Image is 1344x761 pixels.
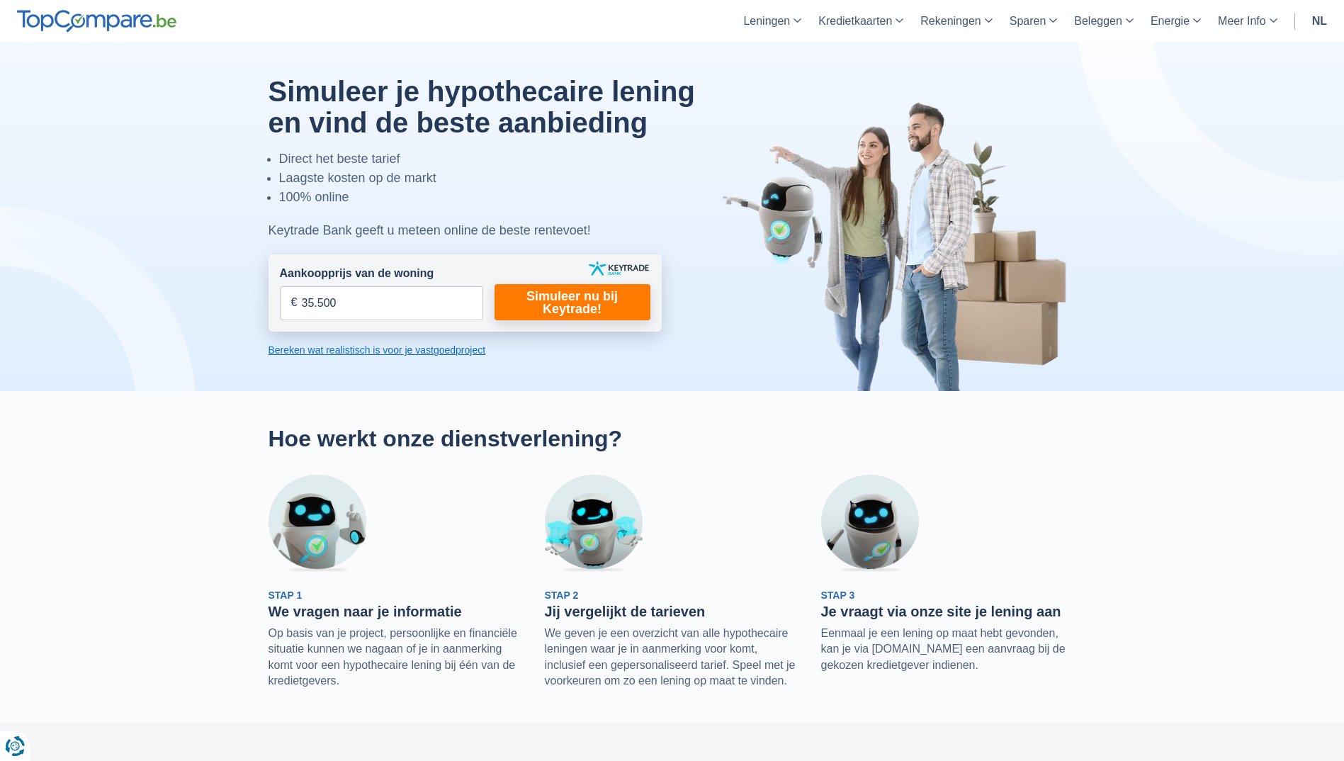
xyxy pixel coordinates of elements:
li: Direct het beste tarief [279,150,731,169]
span: Stap 2 [545,590,579,601]
img: image-hero [722,101,1076,391]
label: Aankoopprijs van de woning [280,266,434,282]
h2: Hoe werkt onze dienstverlening? [269,425,1076,452]
p: Op basis van je project, persoonlijke en financiële situatie kunnen we nagaan of je in aanmerking... [269,626,524,689]
li: Laagste kosten op de markt [279,169,731,188]
span: Stap 3 [821,590,855,601]
img: keytrade [589,261,649,276]
div: Keytrade Bank geeft u meteen online de beste rentevoet! [269,221,731,240]
p: We geven je een overzicht van alle hypothecaire leningen waar je in aanmerking voor komt, inclusi... [545,626,800,689]
a: Bereken wat realistisch is voor je vastgoedproject [269,343,662,357]
li: 100% online [279,188,731,207]
h3: Je vraagt via onze site je lening aan [821,603,1076,620]
h1: Simuleer je hypothecaire lening en vind de beste aanbieding [269,76,731,138]
img: Stap 2 [545,475,643,573]
span: Stap 1 [269,590,303,601]
img: TopCompare [17,10,176,33]
img: Stap 3 [821,475,919,573]
span: € [291,295,298,311]
img: Stap 1 [269,475,366,573]
h3: Jij vergelijkt de tarieven [545,603,800,620]
p: Eenmaal je een lening op maat hebt gevonden, kan je via [DOMAIN_NAME] een aanvraag bij de gekozen... [821,626,1076,673]
h3: We vragen naar je informatie [269,603,524,620]
a: Simuleer nu bij Keytrade! [495,284,650,320]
